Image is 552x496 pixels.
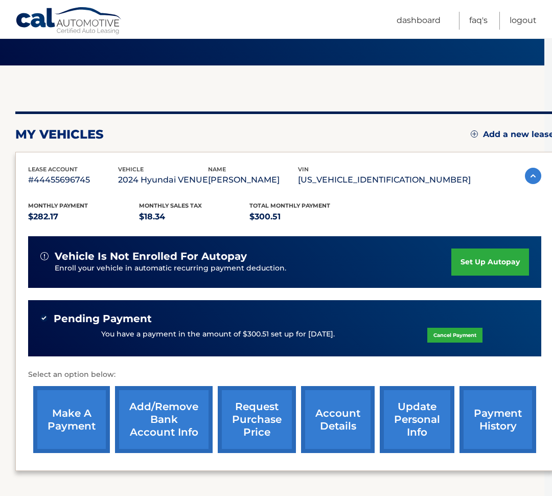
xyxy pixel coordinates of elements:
[15,127,104,142] h2: my vehicles
[118,173,208,187] p: 2024 Hyundai VENUE
[101,329,335,340] p: You have a payment in the amount of $300.51 set up for [DATE].
[525,168,541,184] img: accordion-active.svg
[28,202,88,209] span: Monthly Payment
[451,249,529,276] a: set up autopay
[218,386,296,453] a: request purchase price
[380,386,454,453] a: update personal info
[33,386,110,453] a: make a payment
[249,202,330,209] span: Total Monthly Payment
[469,12,488,30] a: FAQ's
[15,7,123,36] a: Cal Automotive
[510,12,537,30] a: Logout
[249,210,360,224] p: $300.51
[298,173,471,187] p: [US_VEHICLE_IDENTIFICATION_NUMBER]
[298,166,309,173] span: vin
[115,386,213,453] a: Add/Remove bank account info
[301,386,375,453] a: account details
[139,202,202,209] span: Monthly sales Tax
[40,252,49,260] img: alert-white.svg
[54,312,152,325] span: Pending Payment
[397,12,441,30] a: Dashboard
[55,263,451,274] p: Enroll your vehicle in automatic recurring payment deduction.
[208,173,298,187] p: [PERSON_NAME]
[118,166,144,173] span: vehicle
[471,130,478,138] img: add.svg
[139,210,250,224] p: $18.34
[40,314,48,322] img: check-green.svg
[28,166,78,173] span: lease account
[459,386,536,453] a: payment history
[28,210,139,224] p: $282.17
[208,166,226,173] span: name
[28,369,541,381] p: Select an option below:
[28,173,118,187] p: #44455696745
[55,250,247,263] span: vehicle is not enrolled for autopay
[427,328,482,343] a: Cancel Payment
